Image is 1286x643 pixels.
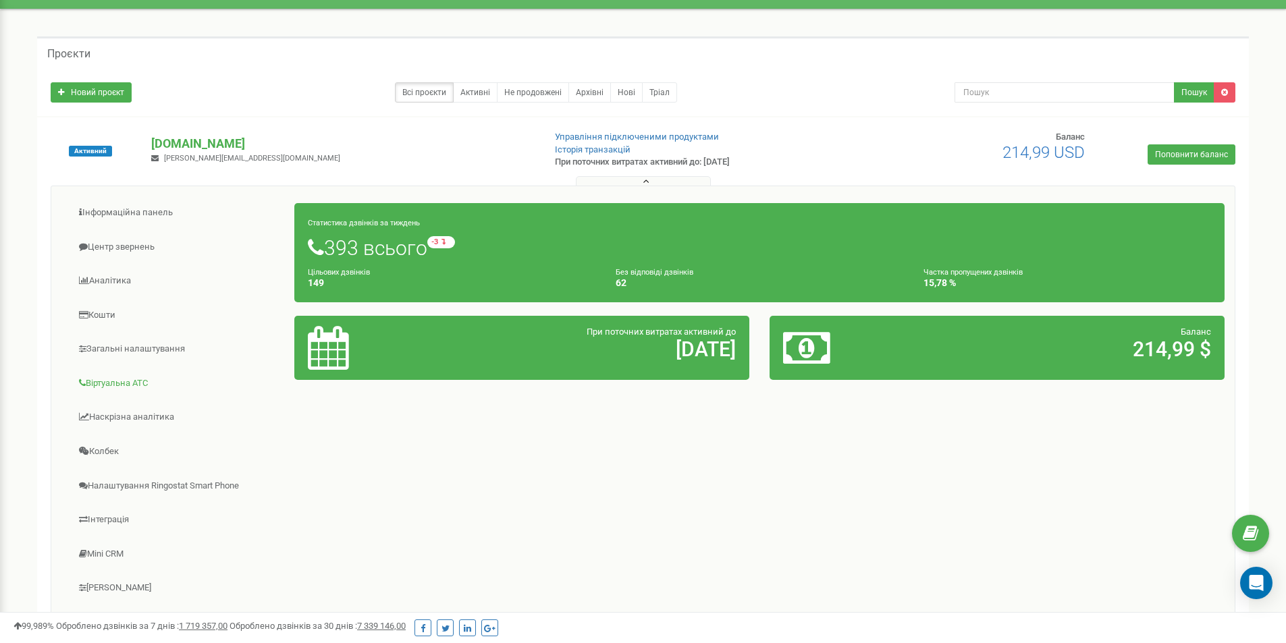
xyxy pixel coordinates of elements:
[555,132,719,142] a: Управління підключеними продуктами
[932,338,1211,360] h2: 214,99 $
[1002,143,1085,162] span: 214,99 USD
[568,82,611,103] a: Архівні
[1056,132,1085,142] span: Баланс
[61,571,295,605] a: [PERSON_NAME]
[395,82,454,103] a: Всі проєкти
[61,503,295,536] a: Інтеграція
[616,268,693,277] small: Без відповіді дзвінків
[1181,327,1211,337] span: Баланс
[457,338,736,360] h2: [DATE]
[1240,567,1272,599] div: Open Intercom Messenger
[955,82,1175,103] input: Пошук
[308,268,370,277] small: Цільових дзвінків
[453,82,498,103] a: Активні
[14,621,54,631] span: 99,989%
[61,401,295,434] a: Наскрізна аналітика
[616,278,903,288] h4: 62
[357,621,406,631] u: 7 339 146,00
[555,156,836,169] p: При поточних витратах активний до: [DATE]
[923,278,1211,288] h4: 15,78 %
[308,278,595,288] h4: 149
[308,219,420,227] small: Статистика дзвінків за тиждень
[164,154,340,163] span: [PERSON_NAME][EMAIL_ADDRESS][DOMAIN_NAME]
[1174,82,1214,103] button: Пошук
[555,144,631,155] a: Історія транзакцій
[61,538,295,571] a: Mini CRM
[427,236,455,248] small: -3
[47,48,90,60] h5: Проєкти
[179,621,227,631] u: 1 719 357,00
[61,299,295,332] a: Кошти
[497,82,569,103] a: Не продовжені
[69,146,112,157] span: Активний
[642,82,677,103] a: Тріал
[308,236,1211,259] h1: 393 всього
[587,327,736,337] span: При поточних витратах активний до
[923,268,1023,277] small: Частка пропущених дзвінків
[61,470,295,503] a: Налаштування Ringostat Smart Phone
[151,135,533,152] p: [DOMAIN_NAME]
[61,264,295,298] a: Аналiтика
[1148,144,1235,165] a: Поповнити баланс
[61,196,295,229] a: Інформаційна панель
[56,621,227,631] span: Оброблено дзвінків за 7 днів :
[61,231,295,264] a: Центр звернень
[610,82,643,103] a: Нові
[230,621,406,631] span: Оброблено дзвінків за 30 днів :
[61,333,295,366] a: Загальні налаштування
[61,367,295,400] a: Віртуальна АТС
[51,82,132,103] a: Новий проєкт
[61,435,295,468] a: Колбек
